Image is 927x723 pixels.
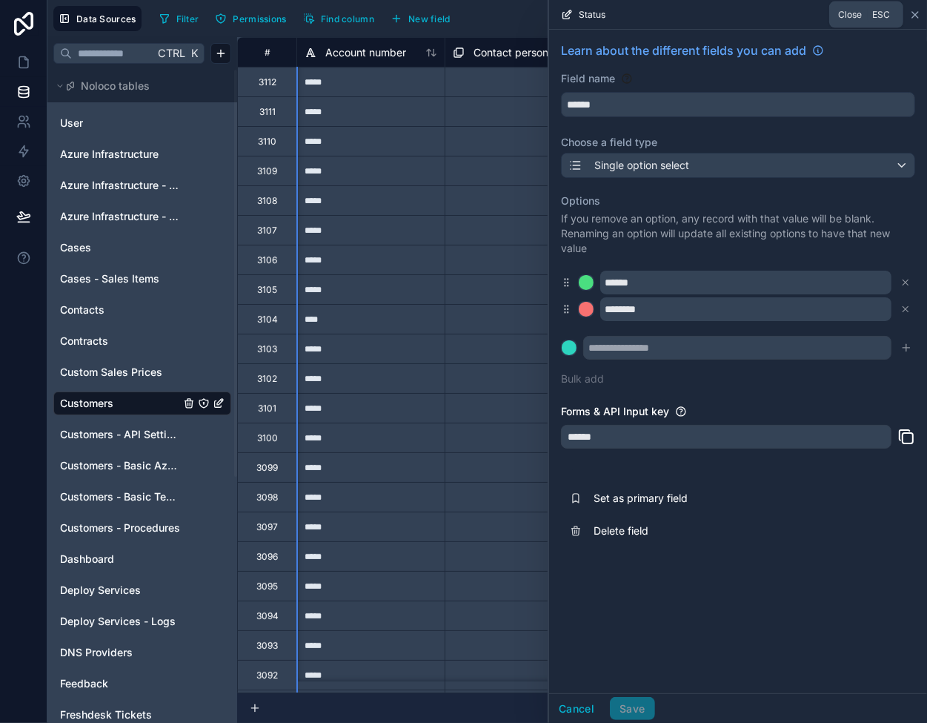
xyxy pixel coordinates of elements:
[60,552,180,567] a: Dashboard
[53,392,231,415] div: Customers
[60,240,91,255] span: Cases
[325,45,406,60] span: Account number
[258,403,276,415] div: 3101
[53,267,231,291] div: Cases - Sales Items
[53,516,231,540] div: Customers - Procedures
[60,676,180,691] a: Feedback
[53,298,231,322] div: Contacts
[189,48,199,59] span: K
[60,178,180,193] a: Azure Infrastructure - Domain or Workgroup
[53,610,231,633] div: Deploy Services - Logs
[53,485,231,509] div: Customers - Basic Tech Info
[60,645,133,660] span: DNS Providers
[60,614,176,629] span: Deploy Services - Logs
[561,153,915,178] button: Single option select
[60,116,180,131] a: User
[210,7,297,30] a: Permissions
[53,578,231,602] div: Deploy Services
[53,423,231,446] div: Customers - API Settings
[53,641,231,664] div: DNS Providers
[561,71,615,86] label: Field name
[60,707,180,722] a: Freshdesk Tickets
[60,116,83,131] span: User
[257,284,277,296] div: 3105
[53,454,231,478] div: Customers - Basic Azure Info
[233,13,286,24] span: Permissions
[60,303,180,317] a: Contacts
[53,76,222,96] button: Noloco tables
[256,521,278,533] div: 3097
[579,9,605,21] span: Status
[561,515,915,547] button: Delete field
[153,7,205,30] button: Filter
[60,521,180,535] a: Customers - Procedures
[53,672,231,696] div: Feedback
[256,640,278,652] div: 3093
[257,432,278,444] div: 3100
[408,13,451,24] span: New field
[257,314,278,326] div: 3104
[53,142,231,166] div: Azure Infrastructure
[256,581,278,592] div: 3095
[257,373,277,385] div: 3102
[60,240,180,255] a: Cases
[257,225,277,237] div: 3107
[257,165,277,177] div: 3109
[176,13,199,24] span: Filter
[53,547,231,571] div: Dashboard
[60,365,162,380] span: Custom Sales Prices
[53,360,231,384] div: Custom Sales Prices
[249,47,285,58] div: #
[385,7,456,30] button: New field
[60,396,180,411] a: Customers
[60,271,180,286] a: Cases - Sales Items
[561,372,604,386] button: Bulk add
[561,135,915,150] label: Choose a field type
[561,211,915,256] p: If you remove an option, any record with that value will be blank. Renaming an option will update...
[594,491,807,506] span: Set as primary field
[256,462,278,474] div: 3099
[53,111,231,135] div: User
[259,106,276,118] div: 3111
[258,136,276,148] div: 3110
[53,174,231,197] div: Azure Infrastructure - Domain or Workgroup
[474,45,548,60] span: Contact person
[60,334,108,349] span: Contracts
[60,334,180,349] a: Contracts
[561,482,915,515] button: Set as primary field
[60,427,180,442] a: Customers - API Settings
[60,676,108,691] span: Feedback
[53,236,231,260] div: Cases
[257,343,277,355] div: 3103
[60,147,180,162] a: Azure Infrastructure
[81,79,150,93] span: Noloco tables
[257,195,277,207] div: 3108
[60,552,114,567] span: Dashboard
[561,194,915,208] label: Options
[259,76,276,88] div: 3112
[60,365,180,380] a: Custom Sales Prices
[53,205,231,228] div: Azure Infrastructure - IP Management
[561,42,806,59] span: Learn about the different fields you can add
[561,42,824,59] a: Learn about the different fields you can add
[60,458,180,473] span: Customers - Basic Azure Info
[60,396,113,411] span: Customers
[256,670,278,681] div: 3092
[60,209,180,224] span: Azure Infrastructure - IP Management
[594,524,807,538] span: Delete field
[76,13,136,24] span: Data Sources
[298,7,379,30] button: Find column
[60,614,180,629] a: Deploy Services - Logs
[60,271,159,286] span: Cases - Sales Items
[869,9,893,21] span: Esc
[60,583,141,598] span: Deploy Services
[60,489,180,504] a: Customers - Basic Tech Info
[60,645,180,660] a: DNS Providers
[60,147,159,162] span: Azure Infrastructure
[256,492,278,504] div: 3098
[594,158,689,173] span: Single option select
